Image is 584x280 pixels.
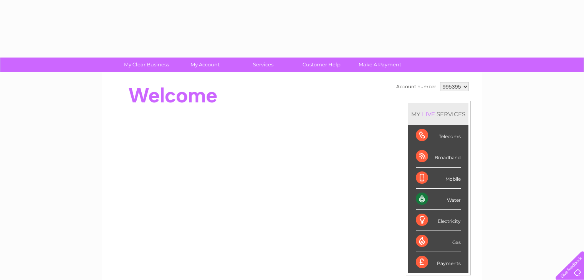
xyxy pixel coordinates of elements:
[290,58,353,72] a: Customer Help
[232,58,295,72] a: Services
[416,189,461,210] div: Water
[416,210,461,231] div: Electricity
[420,110,437,118] div: LIVE
[416,252,461,273] div: Payments
[115,58,178,72] a: My Clear Business
[408,103,468,125] div: MY SERVICES
[416,125,461,146] div: Telecoms
[173,58,237,72] a: My Account
[416,168,461,189] div: Mobile
[416,146,461,167] div: Broadband
[416,231,461,252] div: Gas
[348,58,412,72] a: Make A Payment
[394,80,438,93] td: Account number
